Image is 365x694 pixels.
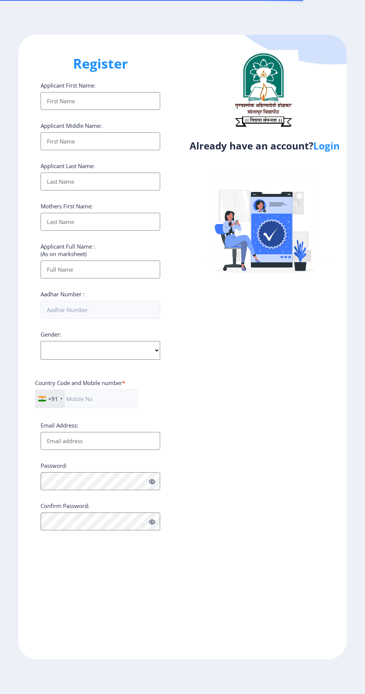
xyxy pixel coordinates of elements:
[41,290,85,298] label: Aadhar Number :
[41,462,67,469] label: Password:
[313,139,340,152] a: Login
[35,389,137,408] input: Mobile No
[48,395,58,403] div: +91
[41,173,160,190] input: Last Name
[41,261,160,278] input: Full Name
[35,390,65,408] div: India (भारत): +91
[41,213,160,231] input: Last Name
[41,432,160,450] input: Email address
[35,379,125,387] label: Country Code and Mobile number
[41,82,95,89] label: Applicant First Name:
[41,162,95,170] label: Applicant Last Name:
[41,55,160,73] h1: Register
[41,243,95,258] label: Applicant Full Name : (As on marksheet)
[200,162,330,292] img: Verified-rafiki.svg
[41,422,78,429] label: Email Address:
[228,50,298,130] img: logo
[41,301,160,319] input: Aadhar Number
[41,92,160,110] input: First Name
[41,331,61,338] label: Gender:
[188,140,341,152] h4: Already have an account?
[41,202,93,210] label: Mothers First Name:
[41,132,160,150] input: First Name
[41,502,89,510] label: Confirm Password:
[41,122,102,129] label: Applicant Middle Name:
